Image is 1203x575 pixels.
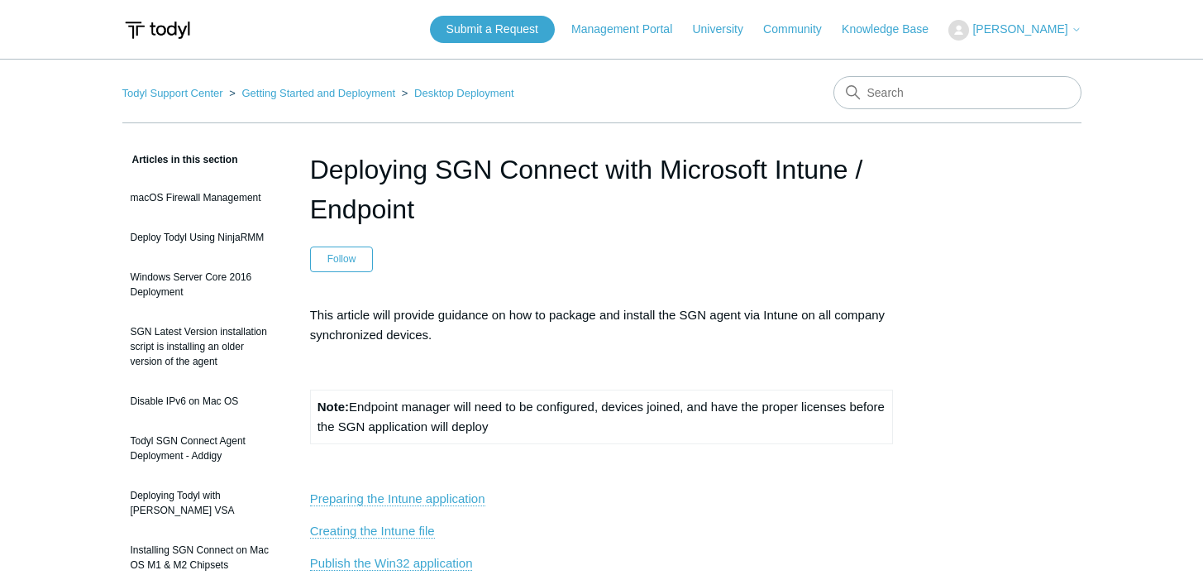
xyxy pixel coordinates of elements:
a: Publish the Win32 application [310,556,473,571]
td: Endpoint manager will need to be configured, devices joined, and have the proper licenses before ... [310,390,893,443]
a: Knowledge Base [842,21,945,38]
a: SGN Latest Version installation script is installing an older version of the agent [122,316,285,377]
a: Disable IPv6 on Mac OS [122,386,285,417]
button: Follow Article [310,247,374,271]
a: Creating the Intune file [310,524,435,539]
a: Submit a Request [430,16,555,43]
img: Todyl Support Center Help Center home page [122,15,193,46]
a: Windows Server Core 2016 Deployment [122,261,285,308]
button: [PERSON_NAME] [948,20,1081,41]
a: Desktop Deployment [414,87,514,99]
a: Management Portal [571,21,689,38]
input: Search [833,76,1081,109]
a: Deploying Todyl with [PERSON_NAME] VSA [122,480,285,526]
li: Getting Started and Deployment [226,87,399,99]
a: Todyl SGN Connect Agent Deployment - Addigy [122,425,285,472]
a: Community [763,21,838,38]
h1: Deploying SGN Connect with Microsoft Intune / Endpoint [310,150,894,229]
a: University [692,21,759,38]
li: Todyl Support Center [122,87,227,99]
li: Desktop Deployment [399,87,514,99]
strong: Note: [317,400,349,414]
a: Deploy Todyl Using NinjaRMM [122,222,285,253]
p: This article will provide guidance on how to package and install the SGN agent via Intune on all ... [310,305,894,345]
span: Articles in this section [122,154,238,165]
a: macOS Firewall Management [122,182,285,213]
a: Getting Started and Deployment [241,87,395,99]
a: Todyl Support Center [122,87,223,99]
a: Preparing the Intune application [310,491,485,506]
span: [PERSON_NAME] [972,22,1067,36]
